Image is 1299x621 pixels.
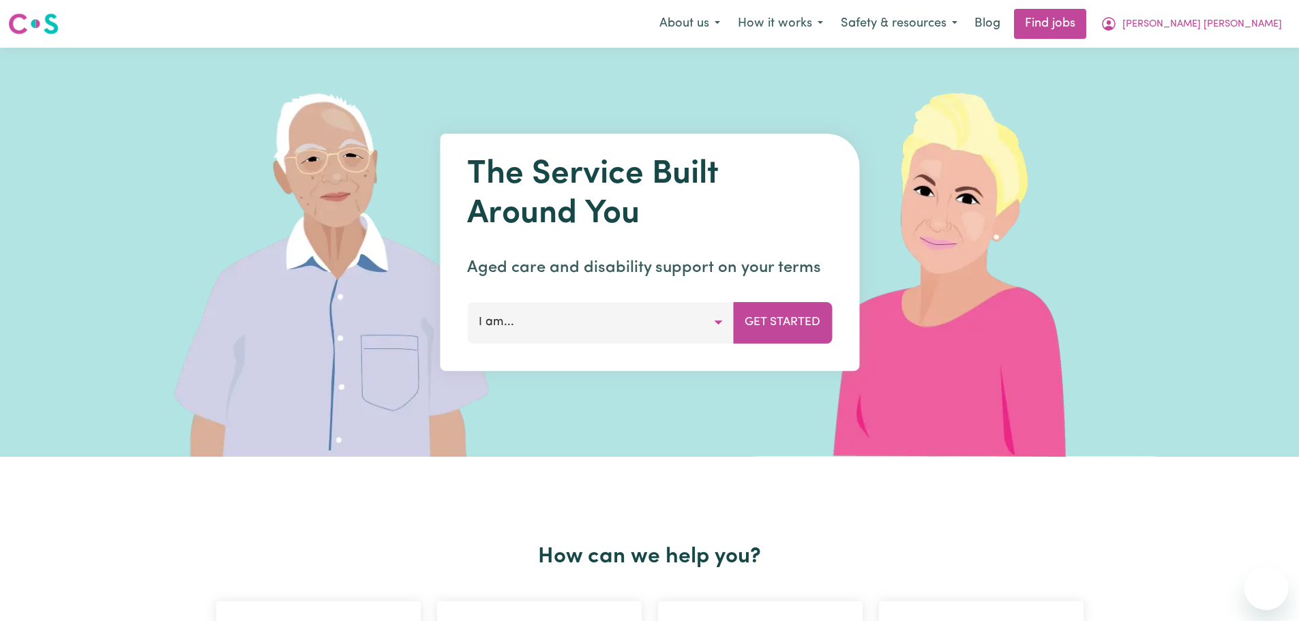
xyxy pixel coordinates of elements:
a: Blog [966,9,1009,39]
button: Get Started [733,302,832,343]
a: Careseekers logo [8,8,59,40]
button: Safety & resources [832,10,966,38]
img: Careseekers logo [8,12,59,36]
button: How it works [729,10,832,38]
button: I am... [467,302,734,343]
h1: The Service Built Around You [467,155,832,234]
iframe: Button to launch messaging window [1244,566,1288,610]
p: Aged care and disability support on your terms [467,256,832,280]
button: My Account [1092,10,1291,38]
h2: How can we help you? [208,544,1092,570]
button: About us [651,10,729,38]
a: Find jobs [1014,9,1086,39]
span: [PERSON_NAME] [PERSON_NAME] [1122,17,1282,32]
